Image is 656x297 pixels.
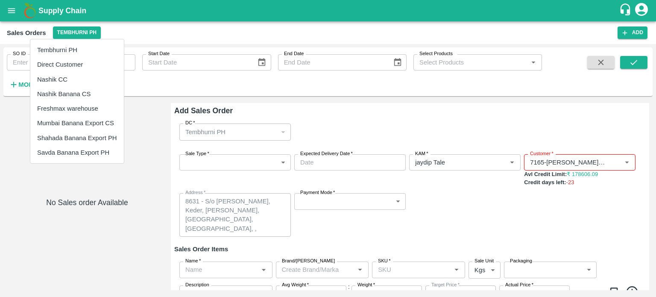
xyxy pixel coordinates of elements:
li: Nashik Banana CS [30,87,124,101]
li: Nashik CC [30,72,124,87]
li: Tembhurni PH [30,43,124,57]
li: Savda Banana Export PH [30,145,124,160]
li: Shahada Banana Export PH [30,131,124,145]
li: Mumbai Banana Export CS [30,116,124,130]
li: Direct Customer [30,57,124,72]
li: Freshmax warehouse [30,101,124,116]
